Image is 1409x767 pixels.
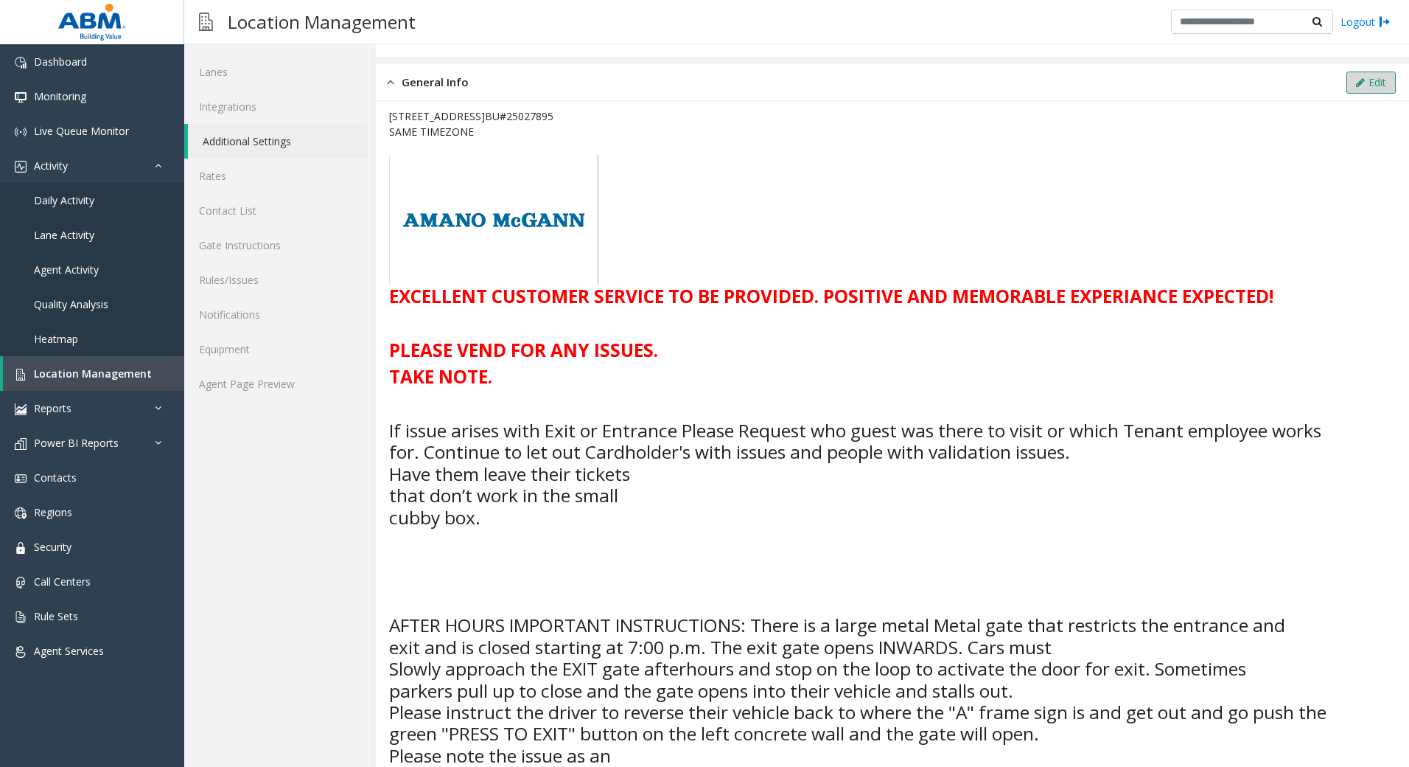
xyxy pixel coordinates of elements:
button: Edit [1346,72,1396,94]
a: Location Management [3,356,184,391]
span: Monitoring [34,89,86,103]
span: Heatmap [34,332,78,346]
img: 'icon' [15,542,27,554]
a: Notifications [184,297,368,332]
b: TAKE NOTE. [389,364,492,389]
img: 'icon' [15,369,27,381]
span: Rule Sets [34,609,78,623]
span: General Info [402,74,469,91]
span: Call Centers [34,575,91,589]
span: Daily Activity [34,193,94,207]
img: logout [1379,14,1391,29]
td: Have them leave their tickets that don’t work in the small cubby box. [389,463,668,528]
span: Reports [34,401,71,415]
img: opened [387,74,394,91]
span: Location Management [34,367,152,381]
img: 'icon' [15,91,27,103]
td: Please instruct the driver to reverse their vehicle back to where the "A" frame sign is and get o... [389,701,1337,745]
img: 'icon' [15,126,27,138]
a: Gate Instructions [184,228,368,263]
a: Equipment [184,332,368,367]
span: Power BI Reports [34,436,119,450]
b: EXCELLENT CUSTOMER SERVICE TO BE PROVIDED. POSITIVE AND MEMORABLE EXPERIANCE EXPECTED! [389,284,1273,308]
span: Agent Services [34,644,104,658]
img: 'icon' [15,403,27,415]
a: Lanes [184,55,368,89]
img: 39436f76f3554586b249a1ad00b28f62.jpg [389,155,598,285]
a: Additional Settings [188,124,368,159]
img: 'icon' [15,646,27,658]
a: Rules/Issues [184,263,368,297]
td: If issue arises with Exit or Entrance Please Request who guest was there to visit or which Tenant... [389,420,1337,463]
span: Quality Analysis [34,297,108,311]
span: Agent Activity [34,263,99,277]
a: Rates [184,159,368,193]
img: 'icon' [15,473,27,485]
span: SAME TIMEZONE [389,125,474,139]
img: 'icon' [15,438,27,450]
img: pageIcon [199,4,213,40]
img: 'icon' [15,577,27,589]
span: Live Queue Monitor [34,124,129,138]
span: Security [34,540,71,554]
a: Agent Page Preview [184,367,368,401]
span: Dashboard [34,55,87,69]
td: Slowly approach the EXIT gate afterhours and stop on the loop to activate the door for exit. Some... [389,658,1259,701]
span: Activity [34,159,68,173]
span: BU#25027895 [485,109,553,123]
p: [STREET_ADDRESS] [389,108,1396,124]
img: 'icon' [15,507,27,519]
span: Contacts [34,471,77,485]
h3: Location Management [220,4,423,40]
a: Integrations [184,89,368,124]
img: 'icon' [15,611,27,623]
b: PLEASE VEND FOR ANY ISSUES. [389,338,658,362]
a: Contact List [184,193,368,228]
span: Regions [34,505,72,519]
a: Logout [1340,14,1391,29]
span: Lane Activity [34,228,94,242]
td: AFTER HOURS IMPORTANT INSTRUCTIONS: There is a large metal Metal gate that restricts the entrance... [389,614,1298,658]
img: 'icon' [15,57,27,69]
img: 'icon' [15,161,27,173]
